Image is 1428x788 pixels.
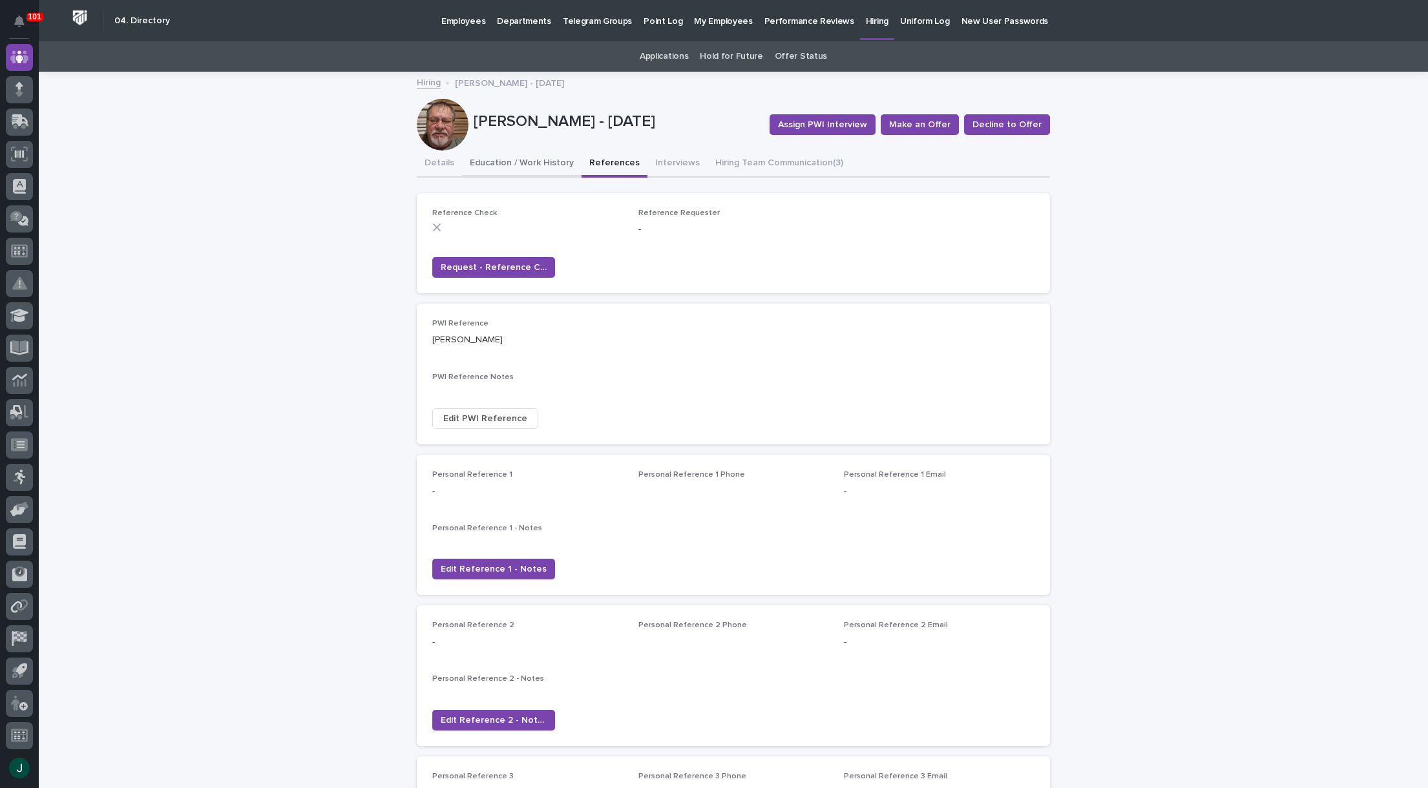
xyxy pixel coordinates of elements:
[770,114,876,135] button: Assign PWI Interview
[432,772,514,780] span: Personal Reference 3
[775,41,827,72] a: Offer Status
[844,471,946,479] span: Personal Reference 1 Email
[455,75,564,89] p: [PERSON_NAME] - [DATE]
[638,772,746,780] span: Personal Reference 3 Phone
[708,150,851,178] button: Hiring Team Communication (3)
[844,621,948,629] span: Personal Reference 2 Email
[432,524,542,532] span: Personal Reference 1 - Notes
[582,150,647,178] button: References
[432,408,538,429] button: Edit PWI Reference
[844,636,1034,649] p: -
[889,118,950,131] span: Make an Offer
[28,12,41,21] p: 101
[432,333,623,347] p: [PERSON_NAME]
[114,16,170,26] h2: 04. Directory
[640,41,688,72] a: Applications
[462,150,582,178] button: Education / Work History
[432,484,623,498] p: -
[638,223,829,236] p: -
[441,714,547,727] span: Edit Reference 2 - Notes
[972,118,1042,131] span: Decline to Offer
[647,150,708,178] button: Interviews
[432,559,555,579] button: Edit Reference 1 - Notes
[432,320,488,327] span: PWI Reference
[68,6,92,30] img: Workspace Logo
[417,74,441,89] a: Hiring
[441,563,547,575] span: Edit Reference 1 - Notes
[6,754,33,782] button: users-avatar
[417,150,462,178] button: Details
[432,636,623,649] p: -
[443,412,527,425] span: Edit PWI Reference
[432,621,514,629] span: Personal Reference 2
[638,209,720,217] span: Reference Requester
[6,8,33,35] button: Notifications
[432,257,555,278] button: Request - Reference Check
[638,471,745,479] span: Personal Reference 1 Phone
[432,471,512,479] span: Personal Reference 1
[432,675,544,683] span: Personal Reference 2 - Notes
[474,112,759,131] p: [PERSON_NAME] - [DATE]
[638,621,747,629] span: Personal Reference 2 Phone
[700,41,762,72] a: Hold for Future
[844,484,1034,498] p: -
[432,373,514,381] span: PWI Reference Notes
[432,209,497,217] span: Reference Check
[964,114,1050,135] button: Decline to Offer
[778,118,867,131] span: Assign PWI Interview
[441,261,547,274] span: Request - Reference Check
[881,114,959,135] button: Make an Offer
[432,710,555,731] button: Edit Reference 2 - Notes
[844,772,947,780] span: Personal Reference 3 Email
[16,16,33,36] div: Notifications101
